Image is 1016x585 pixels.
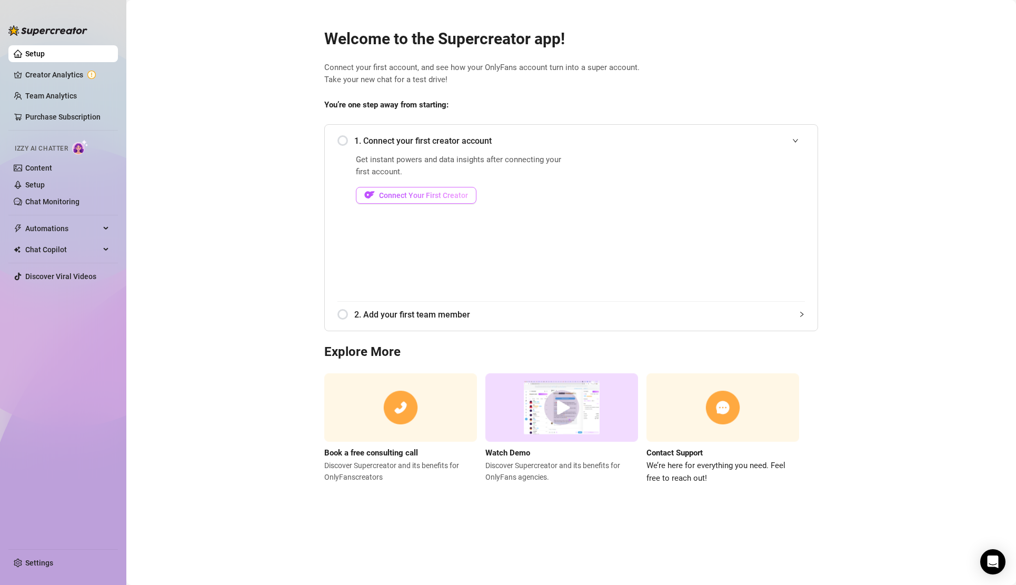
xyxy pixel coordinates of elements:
[25,113,101,121] a: Purchase Subscription
[337,302,805,328] div: 2. Add your first team member
[14,224,22,233] span: thunderbolt
[485,460,638,483] span: Discover Supercreator and its benefits for OnlyFans agencies.
[594,154,805,289] iframe: Add Creators
[485,373,638,484] a: Watch DemoDiscover Supercreator and its benefits for OnlyFans agencies.
[25,181,45,189] a: Setup
[354,308,805,321] span: 2. Add your first team member
[25,49,45,58] a: Setup
[646,460,799,484] span: We’re here for everything you need. Feel free to reach out!
[25,559,53,567] a: Settings
[324,344,818,361] h3: Explore More
[25,164,52,172] a: Content
[324,373,477,484] a: Book a free consulting callDiscover Supercreator and its benefits for OnlyFanscreators
[25,197,79,206] a: Chat Monitoring
[485,373,638,442] img: supercreator demo
[792,137,799,144] span: expanded
[646,448,703,458] strong: Contact Support
[379,191,468,200] span: Connect Your First Creator
[25,272,96,281] a: Discover Viral Videos
[25,220,100,237] span: Automations
[8,25,87,36] img: logo-BBDzfeDw.svg
[324,62,818,86] span: Connect your first account, and see how your OnlyFans account turn into a super account. Take you...
[356,187,476,204] button: OFConnect Your First Creator
[25,92,77,100] a: Team Analytics
[25,241,100,258] span: Chat Copilot
[324,29,818,49] h2: Welcome to the Supercreator app!
[364,190,375,200] img: OF
[324,448,418,458] strong: Book a free consulting call
[799,311,805,318] span: collapsed
[980,549,1005,574] div: Open Intercom Messenger
[337,128,805,154] div: 1. Connect your first creator account
[356,154,568,179] span: Get instant powers and data insights after connecting your first account.
[15,144,68,154] span: Izzy AI Chatter
[25,66,109,83] a: Creator Analytics exclamation-circle
[324,100,449,110] strong: You’re one step away from starting:
[356,187,568,204] a: OFConnect Your First Creator
[354,134,805,147] span: 1. Connect your first creator account
[14,246,21,253] img: Chat Copilot
[72,140,88,155] img: AI Chatter
[646,373,799,442] img: contact support
[485,448,530,458] strong: Watch Demo
[324,373,477,442] img: consulting call
[324,460,477,483] span: Discover Supercreator and its benefits for OnlyFans creators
